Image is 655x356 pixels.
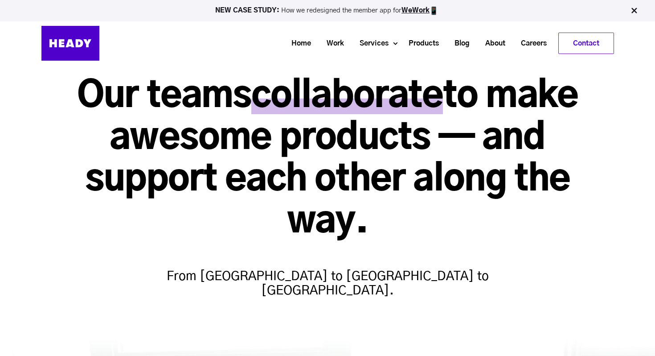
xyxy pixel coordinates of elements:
a: Careers [510,35,551,52]
a: Work [315,35,348,52]
a: Blog [443,35,474,52]
img: Heady_Logo_Web-01 (1) [41,26,99,61]
a: WeWork [401,7,430,14]
img: Close Bar [630,6,639,15]
h1: Our teams to make awesome products — and support each other along the way. [41,76,614,243]
a: About [474,35,510,52]
a: Products [397,35,443,52]
a: Services [348,35,393,52]
img: app emoji [430,6,438,15]
a: Home [280,35,315,52]
a: Contact [559,33,614,54]
p: How we redesigned the member app for [4,6,651,15]
h4: From [GEOGRAPHIC_DATA] to [GEOGRAPHIC_DATA] to [GEOGRAPHIC_DATA]. [154,252,501,298]
strong: NEW CASE STUDY: [215,7,281,14]
div: Navigation Menu [108,33,614,54]
span: collaborate [251,79,443,114]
